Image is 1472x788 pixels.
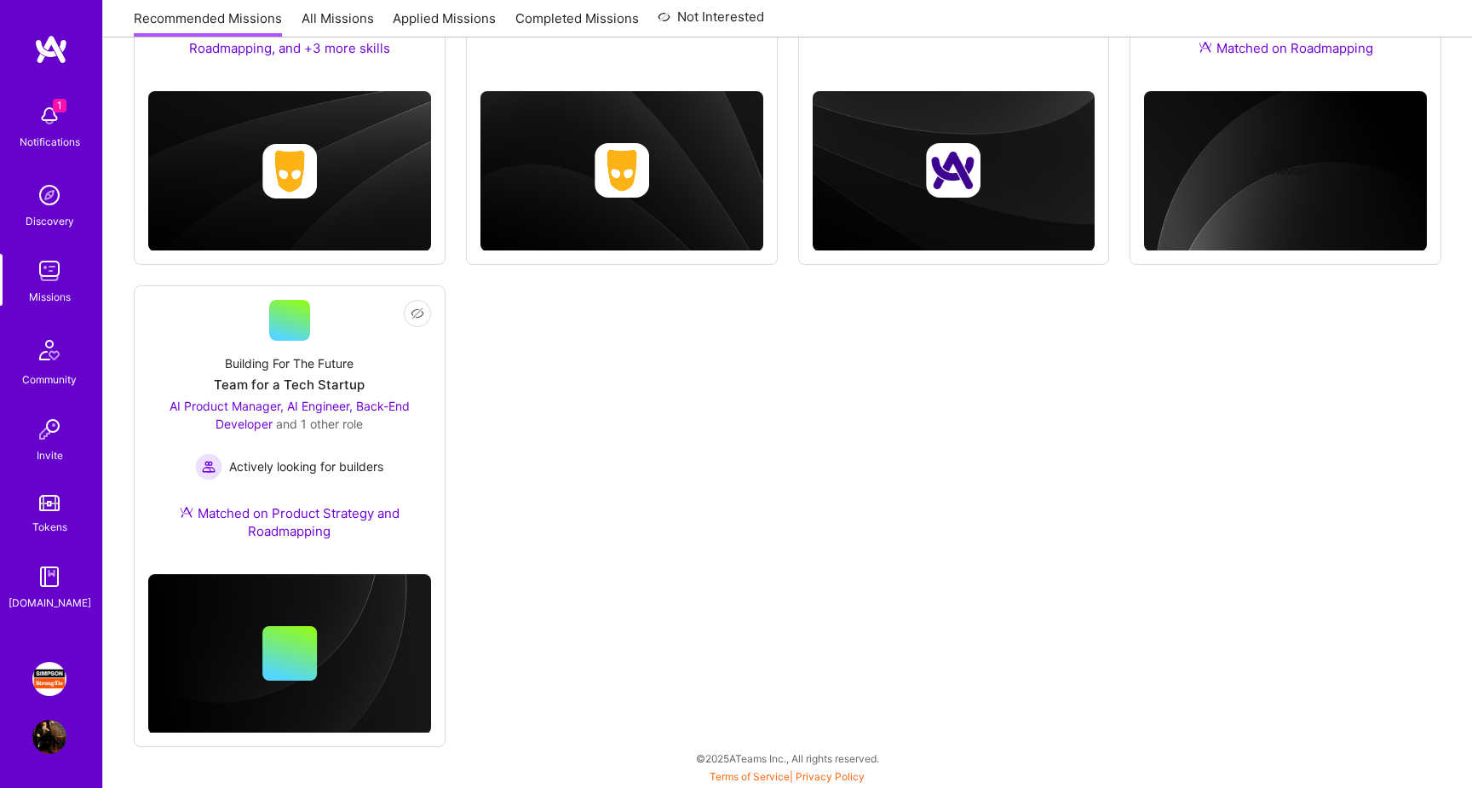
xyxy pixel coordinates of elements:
[32,720,66,754] img: User Avatar
[411,307,424,320] i: icon EyeClosed
[148,300,431,561] a: Building For The FutureTeam for a Tech StartupAI Product Manager, AI Engineer, Back-End Developer...
[134,9,282,37] a: Recommended Missions
[32,99,66,133] img: bell
[20,133,80,151] div: Notifications
[32,178,66,212] img: discovery
[710,770,865,783] span: |
[926,143,980,198] img: Company logo
[393,9,496,37] a: Applied Missions
[53,99,66,112] span: 1
[28,662,71,696] a: Simpson Strong-Tie: Product Management for Platform
[796,770,865,783] a: Privacy Policy
[32,662,66,696] img: Simpson Strong-Tie: Product Management for Platform
[29,288,71,306] div: Missions
[1199,40,1212,54] img: Ateam Purple Icon
[148,504,431,540] div: Matched on Product Strategy and Roadmapping
[1199,39,1373,57] div: Matched on Roadmapping
[32,560,66,594] img: guide book
[276,417,363,431] span: and 1 other role
[37,446,63,464] div: Invite
[262,144,317,198] img: Company logo
[180,505,193,519] img: Ateam Purple Icon
[32,254,66,288] img: teamwork
[9,594,91,612] div: [DOMAIN_NAME]
[39,495,60,511] img: tokens
[148,574,431,734] img: cover
[28,720,71,754] a: User Avatar
[302,9,374,37] a: All Missions
[595,143,649,198] img: Company logo
[195,453,222,480] img: Actively looking for builders
[214,376,365,394] div: Team for a Tech Startup
[102,737,1472,779] div: © 2025 ATeams Inc., All rights reserved.
[34,34,68,65] img: logo
[22,371,77,388] div: Community
[225,354,354,372] div: Building For The Future
[32,412,66,446] img: Invite
[26,212,74,230] div: Discovery
[515,9,639,37] a: Completed Missions
[148,21,431,57] div: Matched on Team Leadership, Roadmapping, and +3 more skills
[813,91,1095,251] img: cover
[29,330,70,371] img: Community
[1144,91,1427,251] img: cover
[710,770,790,783] a: Terms of Service
[480,91,763,251] img: cover
[229,457,383,475] span: Actively looking for builders
[32,518,67,536] div: Tokens
[658,7,764,37] a: Not Interested
[148,91,431,251] img: cover
[1258,144,1313,198] img: Company logo
[170,399,410,431] span: AI Product Manager, AI Engineer, Back-End Developer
